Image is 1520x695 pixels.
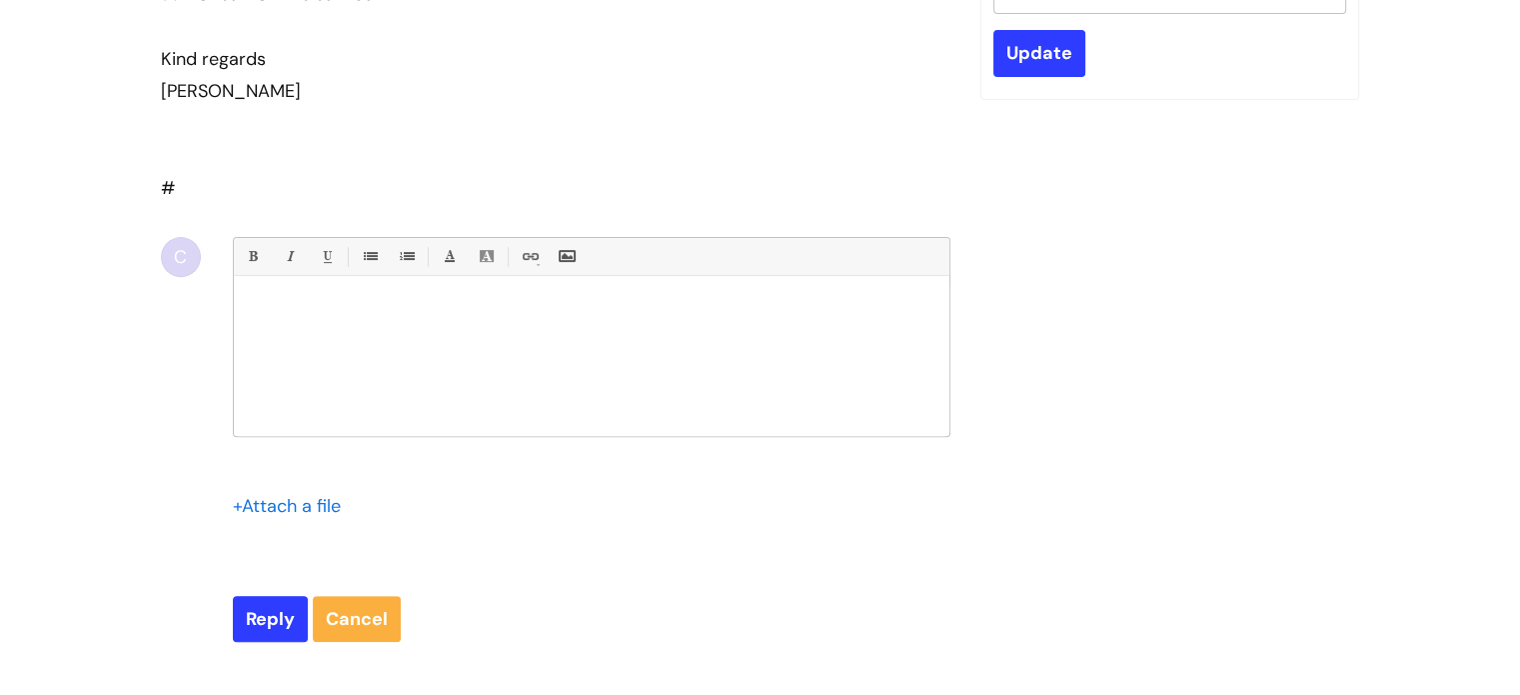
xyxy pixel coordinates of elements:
a: Font Color [437,244,462,269]
div: C [161,237,201,277]
a: Bold (Ctrl-B) [240,244,265,269]
a: • Unordered List (Ctrl-Shift-7) [357,244,382,269]
input: Reply [233,596,308,642]
a: Insert Image... [554,244,579,269]
a: Back Color [474,244,499,269]
div: Attach a file [233,490,353,522]
a: Cancel [313,596,401,642]
div: [PERSON_NAME] [161,75,950,107]
a: Italic (Ctrl-I) [277,244,302,269]
a: Underline(Ctrl-U) [314,244,339,269]
div: Kind regards [161,43,950,75]
input: Update [993,30,1085,76]
a: 1. Ordered List (Ctrl-Shift-8) [394,244,419,269]
a: Link [517,244,542,269]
